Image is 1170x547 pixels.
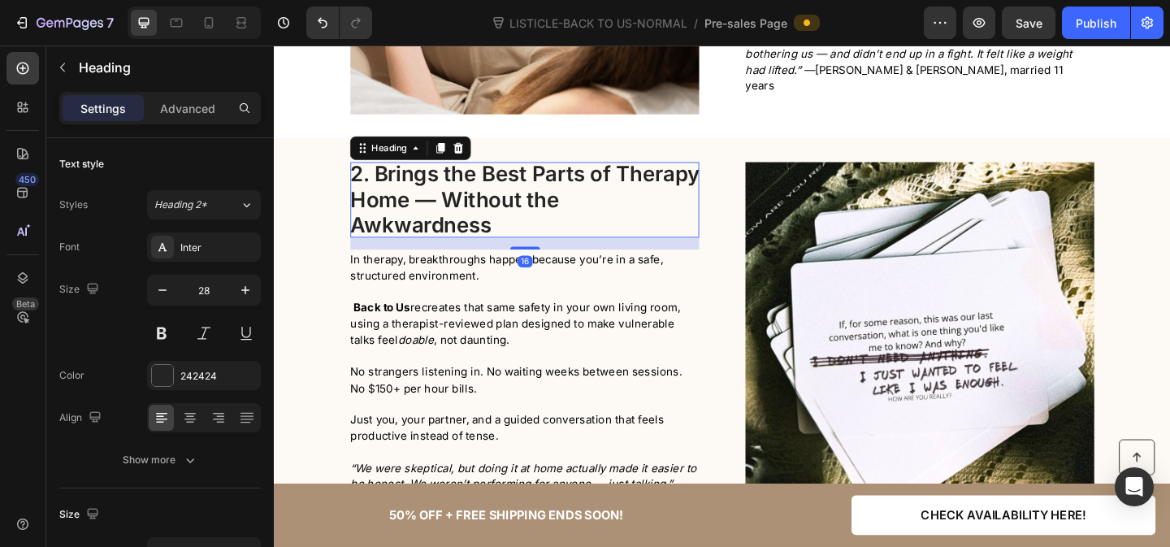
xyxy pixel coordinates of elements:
div: Beta [12,297,39,310]
a: CHECK AVAILABILITY HERE! [628,489,959,532]
div: Text style [59,157,104,171]
button: Show more [59,445,261,475]
div: Heading [103,104,148,119]
span: In therapy, breakthroughs happen because you’re in a safe, structured environment. [83,225,423,258]
span: recreates that same safety in your own living room, using a therapist-reviewed plan designed to m... [83,278,442,328]
div: Styles [59,198,88,212]
p: Settings [80,100,126,117]
span: Save [1016,16,1042,30]
button: Publish [1062,7,1130,39]
strong: 50% OFF + FREE SHIPPING ENDS SOON! [125,502,379,519]
i: “We were skeptical, but doing it at home actually made it easier to be honest. We weren’t perform... [83,453,460,485]
div: 450 [15,173,39,186]
div: Align [59,407,105,429]
div: Size [59,279,102,301]
div: Color [59,368,84,383]
span: Pre-sales Page [704,15,787,32]
div: Undo/Redo [306,7,372,39]
div: Publish [1076,15,1116,32]
div: Font [59,240,80,254]
img: gempages_574093620253033518-488d1497-b443-4cc5-b5cb-de10754626e6.jpg [513,127,892,506]
div: Inter [180,241,257,255]
p: Advanced [160,100,215,117]
button: 7 [6,7,121,39]
span: LISTICLE-BACK TO US-NORMAL [506,15,691,32]
h2: 2. Brings the Best Parts of Therapy Home — Without the Awkwardness [83,127,462,209]
button: Save [1002,7,1055,39]
span: Heading 2* [154,198,207,212]
button: Heading 2* [147,190,261,219]
span: No strangers listening in. No waiting weeks between sessions. No $150+ per hour bills. [83,348,444,380]
span: — [PERSON_NAME] & [PERSON_NAME], together 8 years [83,453,460,503]
div: Show more [123,452,198,468]
div: 242424 [180,369,257,384]
div: 16 [265,228,281,241]
div: Open Intercom Messenger [1115,467,1154,506]
div: Size [59,504,102,526]
p: 7 [106,13,114,33]
span: Just you, your partner, and a guided conversation that feels productive instead of tense. [83,400,424,432]
strong: Back to Us [86,278,148,293]
p: Heading [79,58,254,77]
i: doable [135,313,174,328]
span: CHECK AVAILABILITY HERE! [704,502,883,519]
span: / [694,15,698,32]
iframe: Design area [274,46,1170,547]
